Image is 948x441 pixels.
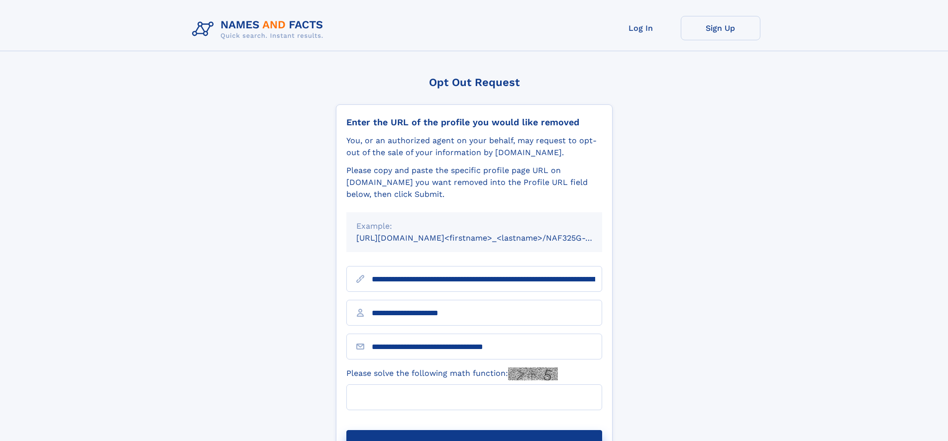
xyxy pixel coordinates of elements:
div: Example: [356,220,592,232]
img: Logo Names and Facts [188,16,331,43]
small: [URL][DOMAIN_NAME]<firstname>_<lastname>/NAF325G-xxxxxxxx [356,233,621,243]
div: You, or an authorized agent on your behalf, may request to opt-out of the sale of your informatio... [346,135,602,159]
div: Please copy and paste the specific profile page URL on [DOMAIN_NAME] you want removed into the Pr... [346,165,602,200]
a: Sign Up [681,16,760,40]
a: Log In [601,16,681,40]
div: Opt Out Request [336,76,613,88]
label: Please solve the following math function: [346,367,558,380]
div: Enter the URL of the profile you would like removed [346,117,602,128]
